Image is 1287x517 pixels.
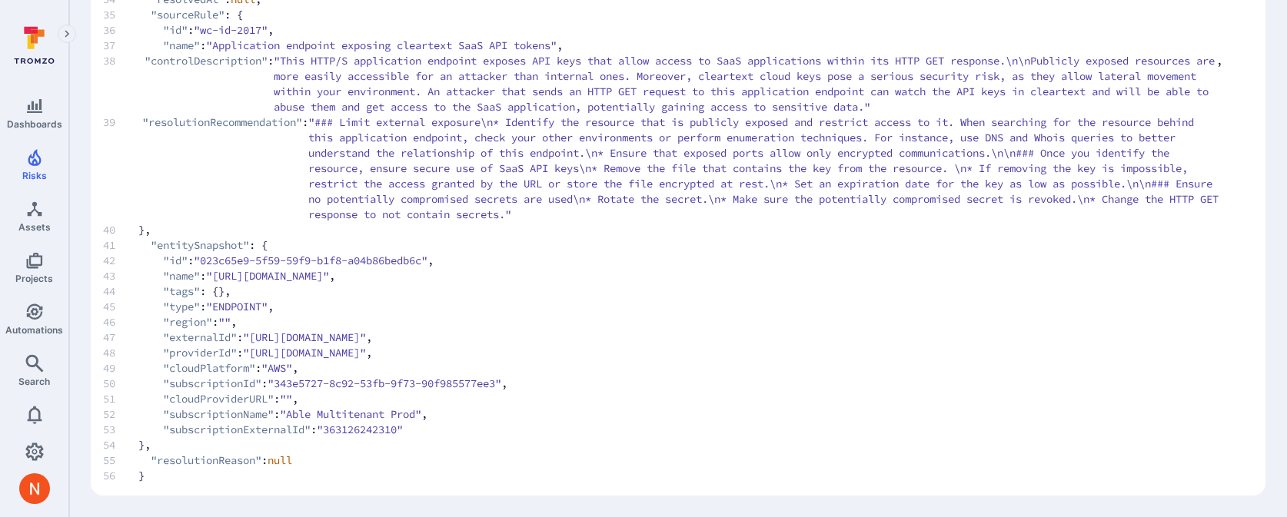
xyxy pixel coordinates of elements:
span: "343e5727-8c92-53fb-9f73-90f985577ee3" [268,376,501,391]
span: "type" [163,299,200,314]
span: Risks [22,170,47,181]
span: : { [224,7,243,22]
span: 49 [103,360,138,376]
span: 38 [103,53,138,114]
span: "[URL][DOMAIN_NAME]" [243,345,366,360]
span: , [1216,53,1222,114]
span: , [421,406,427,422]
span: } [103,468,1222,483]
span: : { [249,237,268,253]
span: "id" [163,22,188,38]
span: 37 [103,38,138,53]
span: 44 [103,283,138,299]
span: "subscriptionName" [163,406,274,422]
span: "wc-id-2017" [194,22,268,38]
span: "cloudProviderURL" [163,391,274,406]
span: }, [103,222,1222,237]
i: Expand navigation menu [62,28,72,41]
span: : [255,360,261,376]
div: Neeren Patki [19,473,50,504]
span: , [268,22,274,38]
span: 56 [103,468,138,483]
span: : [200,268,206,283]
span: : [237,345,243,360]
span: : [261,452,268,468]
span: : [188,253,194,268]
span: "Application endpoint exposing cleartext SaaS API tokens" [206,38,557,53]
button: Expand navigation menu [58,25,76,43]
span: "name" [163,268,200,283]
span: 39 [103,114,138,222]
span: , [292,391,298,406]
span: }, [103,437,1222,452]
span: "subscriptionExternalId" [163,422,311,437]
span: Dashboards [7,118,62,130]
span: 40 [103,222,138,237]
span: 55 [103,452,138,468]
span: Automations [5,324,63,336]
span: "tags" [163,283,200,299]
span: 53 [103,422,138,437]
span: Assets [18,221,51,233]
span: , [501,376,507,391]
span: 46 [103,314,138,330]
span: "externalId" [163,330,237,345]
span: : [200,299,206,314]
span: : [261,376,268,391]
span: , [557,38,563,53]
span: Search [18,376,50,387]
span: "023c65e9-5f59-59f9-b1f8-a04b86bedb6c" [194,253,427,268]
span: "resolutionReason" [151,452,261,468]
span: , [268,299,274,314]
span: "entitySnapshot" [151,237,249,253]
span: "[URL][DOMAIN_NAME]" [206,268,329,283]
span: 50 [103,376,138,391]
span: null [268,452,292,468]
span: Projects [15,273,53,284]
span: : [200,38,206,53]
span: 48 [103,345,138,360]
span: "cloudPlatform" [163,360,255,376]
span: 52 [103,406,138,422]
span: : [311,422,317,437]
span: "" [218,314,231,330]
span: : [212,314,218,330]
span: "subscriptionId" [163,376,261,391]
span: , [329,268,335,283]
span: "id" [163,253,188,268]
span: 43 [103,268,138,283]
span: 45 [103,299,138,314]
span: "providerId" [163,345,237,360]
span: 51 [103,391,138,406]
span: 54 [103,437,138,452]
span: 36 [103,22,138,38]
span: "controlDescription" [145,53,268,114]
span: 47 [103,330,138,345]
span: "" [280,391,292,406]
span: 41 [103,237,138,253]
span: : [302,114,308,222]
span: : [268,53,274,114]
span: "[URL][DOMAIN_NAME]" [243,330,366,345]
span: "This HTTP/S application endpoint exposes API keys that allow access to SaaS applications within ... [274,53,1216,114]
span: "Able Multitenant Prod" [280,406,421,422]
span: : [237,330,243,345]
span: , [366,330,372,345]
span: "363126242310" [317,422,403,437]
span: "resolutionRecommendation" [142,114,302,222]
span: "name" [163,38,200,53]
span: : [188,22,194,38]
span: "### Limit external exposure\n* Identify the resource that is publicly exposed and restrict acces... [308,114,1222,222]
span: , [292,360,298,376]
span: "sourceRule" [151,7,224,22]
span: : [274,406,280,422]
span: , [366,345,372,360]
span: : {}, [200,283,231,299]
span: , [231,314,237,330]
span: , [427,253,434,268]
span: 35 [103,7,138,22]
span: "ENDPOINT" [206,299,268,314]
span: "region" [163,314,212,330]
img: ACg8ocIprwjrgDQnDsNSk9Ghn5p5-B8DpAKWoJ5Gi9syOE4K59tr4Q=s96-c [19,473,50,504]
span: 42 [103,253,138,268]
